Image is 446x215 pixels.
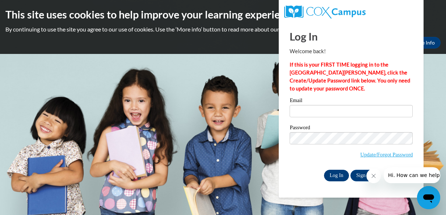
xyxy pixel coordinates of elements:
[290,47,413,55] p: Welcome back!
[324,170,349,181] input: Log In
[290,98,413,105] label: Email
[417,186,440,209] iframe: Button to launch messaging window
[290,29,413,44] h1: Log In
[290,62,410,92] strong: If this is your FIRST TIME logging in to the [GEOGRAPHIC_DATA][PERSON_NAME], click the Create/Upd...
[290,125,413,132] label: Password
[5,7,441,22] h2: This site uses cookies to help improve your learning experience.
[5,25,441,33] p: By continuing to use the site you agree to our use of cookies. Use the ‘More info’ button to read...
[284,5,365,18] img: COX Campus
[366,169,381,183] iframe: Close message
[384,167,440,183] iframe: Message from company
[360,152,413,157] a: Update/Forgot Password
[4,5,59,11] span: Hi. How can we help?
[350,170,379,181] a: Sign Up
